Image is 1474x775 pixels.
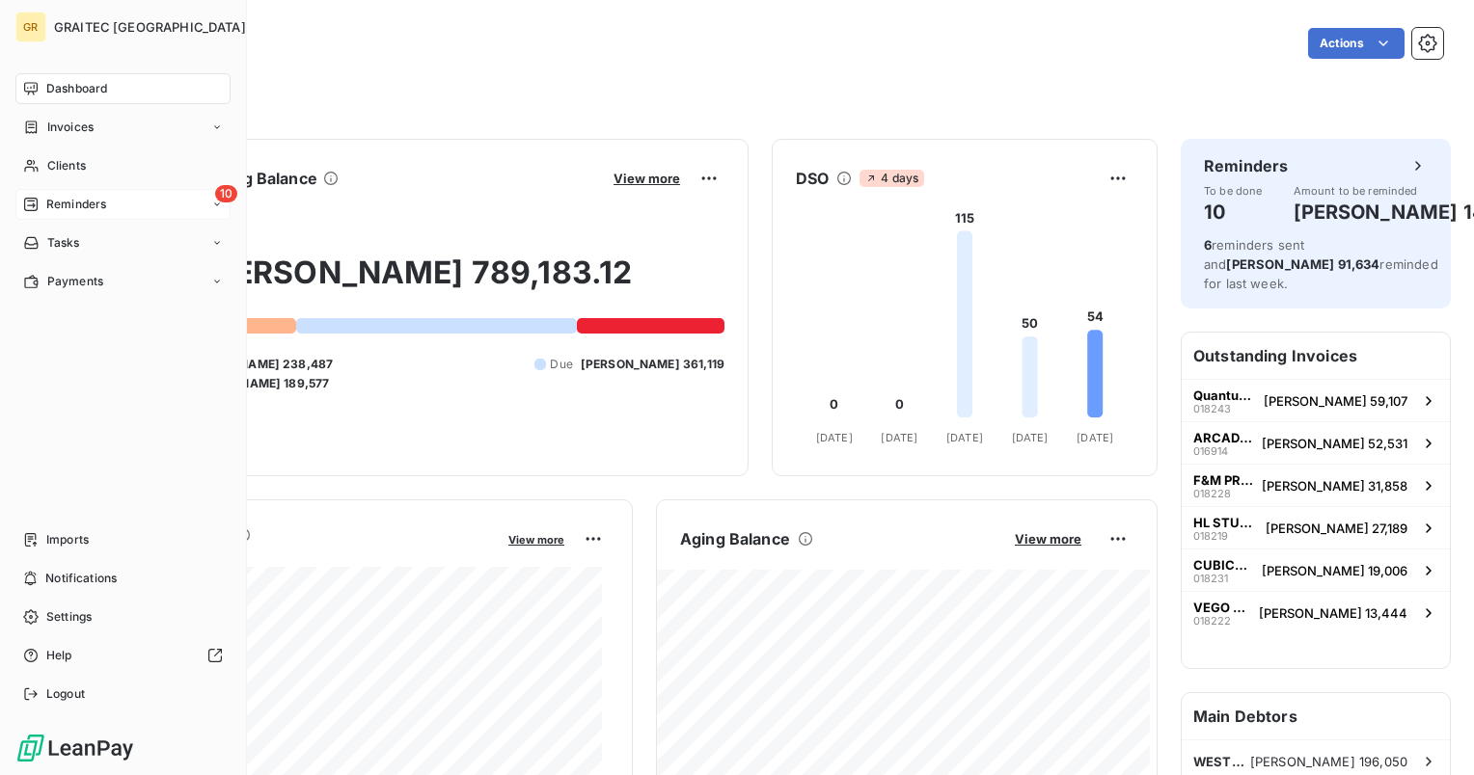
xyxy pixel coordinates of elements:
[1182,379,1450,421] button: Quantum Construct SRL018243[PERSON_NAME] 59,107
[47,119,94,136] span: Invoices
[860,170,924,187] span: 4 days
[614,171,680,186] span: View more
[1077,431,1113,444] tspan: [DATE]
[47,273,103,290] span: Payments
[15,601,231,632] a: Settings
[109,254,724,311] h2: [PERSON_NAME] 789,183.12
[1193,472,1254,488] span: F&M PROIECT SRL
[1193,573,1228,584] span: 018231
[508,533,564,547] span: View more
[15,524,231,555] a: Imports
[46,531,89,548] span: Imports
[680,527,790,550] h6: Aging Balance
[1308,28,1405,59] button: Actions
[796,167,829,190] h6: DSO
[1266,521,1407,536] span: [PERSON_NAME] 27,189
[1182,421,1450,464] button: ARCADIA AEN ARCHITECTURE & PM SRL016914[PERSON_NAME] 52,531
[1204,237,1212,253] span: 6
[1182,548,1450,591] button: CUBICON INVEST S.R.L.018231[PERSON_NAME] 19,006
[1226,256,1379,272] span: [PERSON_NAME] 91,634
[46,647,72,664] span: Help
[1264,393,1407,409] span: [PERSON_NAME] 59,107
[47,234,80,252] span: Tasks
[1408,709,1455,756] iframe: Intercom live chat
[1015,531,1081,547] span: View more
[1193,515,1258,530] span: HL STUDIO SRL
[816,431,853,444] tspan: [DATE]
[15,12,46,42] div: GR
[1259,605,1407,621] span: [PERSON_NAME] 13,444
[1262,478,1407,494] span: [PERSON_NAME] 31,858
[15,227,231,258] a: Tasks
[1182,591,1450,633] button: VEGO CONCEPT ENGINEERING SRL018222[PERSON_NAME] 13,444
[1193,403,1231,414] span: 018243
[1250,754,1407,769] span: [PERSON_NAME] 196,050
[1193,615,1231,627] span: 018222
[15,73,231,104] a: Dashboard
[1009,530,1087,548] button: View more
[54,19,246,35] span: GRAITEC [GEOGRAPHIC_DATA]
[1193,488,1231,499] span: 018228
[15,189,231,220] a: 10Reminders
[215,185,237,202] span: 10
[15,640,231,671] a: Help
[46,80,107,97] span: Dashboard
[1204,154,1288,177] h6: Reminders
[15,150,231,181] a: Clients
[1193,530,1228,542] span: 018219
[1262,563,1407,578] span: [PERSON_NAME] 19,006
[608,170,686,187] button: View more
[46,685,85,703] span: Logout
[1204,237,1438,291] span: reminders sent and reminded for last week.
[1193,754,1250,769] span: WESTFOURTH ARCHITECTURE SRL
[47,157,86,174] span: Clients
[1204,185,1263,197] span: To be done
[1193,600,1251,615] span: VEGO CONCEPT ENGINEERING SRL
[1182,693,1450,739] h6: Main Debtors
[946,431,983,444] tspan: [DATE]
[503,530,570,548] button: View more
[581,356,724,373] span: [PERSON_NAME] 361,119
[46,196,106,213] span: Reminders
[1193,557,1254,573] span: CUBICON INVEST S.R.L.
[15,266,231,297] a: Payments
[1193,430,1254,445] span: ARCADIA AEN ARCHITECTURE & PM SRL
[1262,436,1407,451] span: [PERSON_NAME] 52,531
[550,356,572,373] span: Due
[109,547,495,567] span: Monthly Revenue
[1182,333,1450,379] h6: Outstanding Invoices
[1193,387,1256,403] span: Quantum Construct SRL
[46,608,92,626] span: Settings
[1193,445,1228,457] span: 016914
[1182,506,1450,548] button: HL STUDIO SRL018219[PERSON_NAME] 27,189
[45,570,117,587] span: Notifications
[15,112,231,143] a: Invoices
[181,375,329,392] span: [PERSON_NAME] 189,577
[1012,431,1049,444] tspan: [DATE]
[1182,464,1450,506] button: F&M PROIECT SRL018228[PERSON_NAME] 31,858
[180,356,333,373] span: [PERSON_NAME] 238,487
[15,733,135,763] img: Logo LeanPay
[1204,197,1263,227] h4: 10
[881,431,917,444] tspan: [DATE]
